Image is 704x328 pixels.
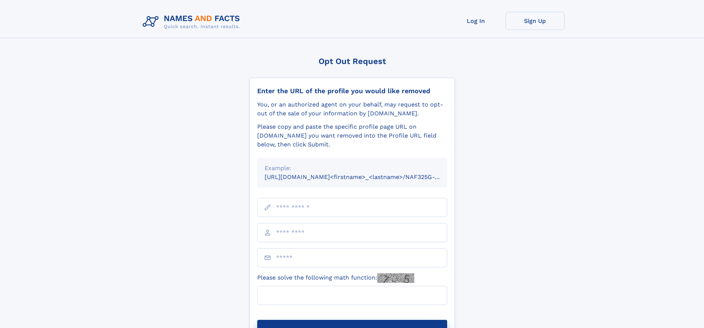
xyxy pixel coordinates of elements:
[140,12,246,32] img: Logo Names and Facts
[446,12,506,30] a: Log In
[265,173,461,180] small: [URL][DOMAIN_NAME]<firstname>_<lastname>/NAF325G-xxxxxxxx
[257,100,447,118] div: You, or an authorized agent on your behalf, may request to opt-out of the sale of your informatio...
[265,164,440,173] div: Example:
[249,57,455,66] div: Opt Out Request
[257,87,447,95] div: Enter the URL of the profile you would like removed
[257,122,447,149] div: Please copy and paste the specific profile page URL on [DOMAIN_NAME] you want removed into the Pr...
[257,273,414,283] label: Please solve the following math function:
[506,12,565,30] a: Sign Up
